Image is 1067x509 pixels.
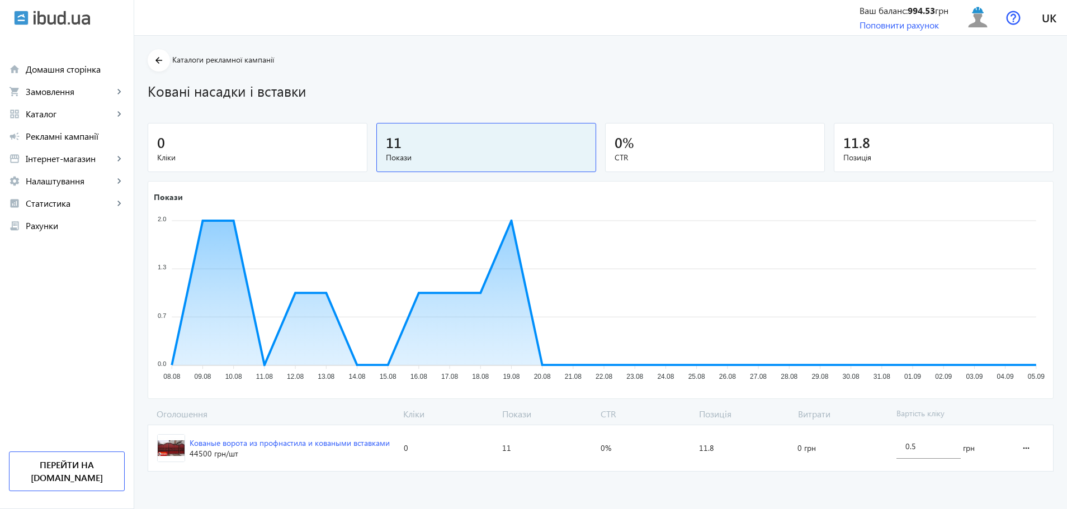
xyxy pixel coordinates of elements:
[965,5,990,30] img: user.svg
[498,408,596,420] span: Покази
[26,220,125,231] span: Рахунки
[158,312,166,319] tspan: 0.7
[34,11,90,25] img: ibud_text.svg
[860,19,939,31] a: Поповнити рахунок
[114,108,125,120] mat-icon: keyboard_arrow_right
[963,443,975,454] span: грн
[318,373,334,381] tspan: 13.08
[688,373,705,381] tspan: 25.08
[904,373,921,381] tspan: 01.09
[908,4,935,16] b: 994.53
[874,373,890,381] tspan: 31.08
[148,408,399,420] span: Оголошення
[399,408,497,420] span: Кліки
[404,443,408,454] span: 0
[9,64,20,75] mat-icon: home
[9,108,20,120] mat-icon: grid_view
[843,152,1044,163] span: Позиція
[14,11,29,25] img: ibud.svg
[997,373,1014,381] tspan: 04.09
[410,373,427,381] tspan: 16.08
[158,435,185,462] img: 19788682f69e76fdfd4873948534700-5754c8101f.jpg
[892,408,1009,420] span: Вартість кліку
[503,373,520,381] tspan: 19.08
[114,198,125,209] mat-icon: keyboard_arrow_right
[157,133,165,151] span: 0
[194,373,211,381] tspan: 09.08
[750,373,767,381] tspan: 27.08
[966,373,983,381] tspan: 03.09
[114,153,125,164] mat-icon: keyboard_arrow_right
[172,54,274,65] span: Каталоги рекламної кампанії
[26,198,114,209] span: Статистика
[794,408,892,420] span: Витрати
[472,373,489,381] tspan: 18.08
[26,86,114,97] span: Замовлення
[26,64,125,75] span: Домашня сторінка
[699,443,714,454] span: 11.8
[9,198,20,209] mat-icon: analytics
[596,373,612,381] tspan: 22.08
[1042,11,1056,25] span: uk
[9,451,125,491] a: Перейти на [DOMAIN_NAME]
[615,152,815,163] span: CTR
[158,216,166,223] tspan: 2.0
[843,133,870,151] span: 11.8
[26,108,114,120] span: Каталог
[114,175,125,187] mat-icon: keyboard_arrow_right
[9,153,20,164] mat-icon: storefront
[596,408,695,420] span: CTR
[657,373,674,381] tspan: 24.08
[256,373,273,381] tspan: 11.08
[190,437,390,449] div: Кованые ворота из профнастила и коваными вставками
[26,153,114,164] span: Інтернет-магазин
[9,220,20,231] mat-icon: receipt_long
[158,264,166,271] tspan: 1.3
[157,152,358,163] span: Кліки
[190,448,390,459] div: 44500 грн /шт
[502,443,511,454] span: 11
[386,133,402,151] span: 11
[441,373,458,381] tspan: 17.08
[114,86,125,97] mat-icon: keyboard_arrow_right
[811,373,828,381] tspan: 29.08
[1028,373,1045,381] tspan: 05.09
[154,192,183,202] text: Покази
[163,373,180,381] tspan: 08.08
[719,373,736,381] tspan: 26.08
[225,373,242,381] tspan: 10.08
[860,4,948,17] div: Ваш баланс: грн
[695,408,793,420] span: Позиція
[152,54,166,68] mat-icon: arrow_back
[1006,11,1021,25] img: help.svg
[386,152,587,163] span: Покази
[380,373,396,381] tspan: 15.08
[158,360,166,367] tspan: 0.0
[9,86,20,97] mat-icon: shopping_cart
[565,373,582,381] tspan: 21.08
[935,373,952,381] tspan: 02.09
[534,373,551,381] tspan: 20.08
[626,373,643,381] tspan: 23.08
[1019,435,1033,462] mat-icon: more_horiz
[9,131,20,142] mat-icon: campaign
[622,133,634,151] span: %
[148,81,1054,101] h1: Ковані насадки і вставки
[9,175,20,187] mat-icon: settings
[287,373,304,381] tspan: 12.08
[781,373,797,381] tspan: 28.08
[615,133,622,151] span: 0
[797,443,816,454] span: 0 грн
[26,131,125,142] span: Рекламні кампанії
[26,175,114,187] span: Налаштування
[601,443,611,454] span: 0%
[843,373,860,381] tspan: 30.08
[348,373,365,381] tspan: 14.08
